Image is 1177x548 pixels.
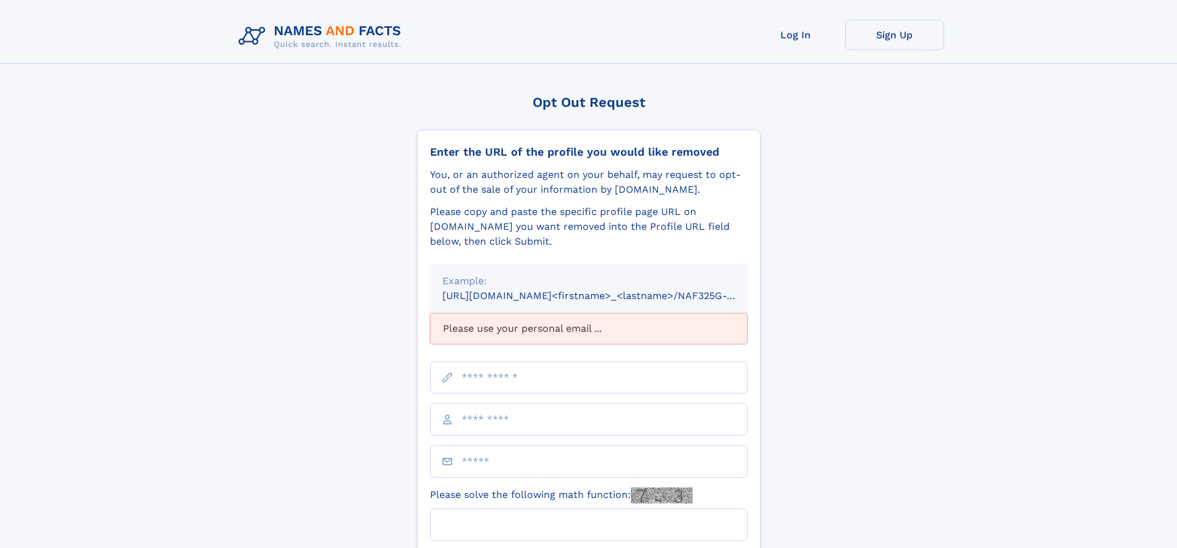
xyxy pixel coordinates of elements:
a: Sign Up [845,20,944,50]
small: [URL][DOMAIN_NAME]<firstname>_<lastname>/NAF325G-xxxxxxxx [442,290,771,301]
img: Logo Names and Facts [234,20,411,53]
a: Log In [746,20,845,50]
label: Please solve the following math function: [430,487,693,504]
div: Opt Out Request [417,95,761,110]
div: You, or an authorized agent on your behalf, may request to opt-out of the sale of your informatio... [430,167,748,197]
div: Please use your personal email ... [430,313,748,344]
div: Enter the URL of the profile you would like removed [430,145,748,159]
div: Please copy and paste the specific profile page URL on [DOMAIN_NAME] you want removed into the Pr... [430,204,748,249]
div: Example: [442,274,735,289]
